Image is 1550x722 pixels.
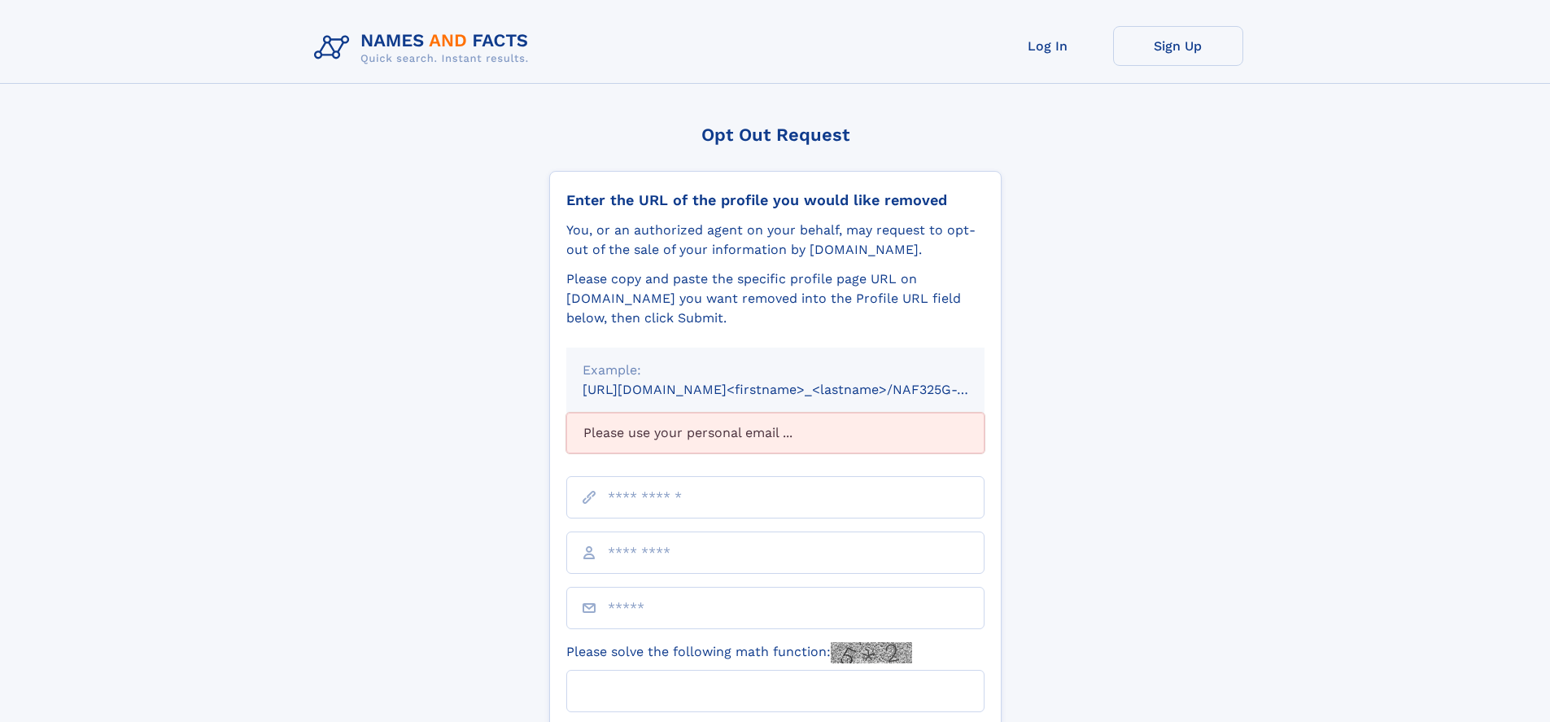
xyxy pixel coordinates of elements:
a: Sign Up [1113,26,1243,66]
img: Logo Names and Facts [308,26,542,70]
div: Opt Out Request [549,125,1002,145]
div: Please copy and paste the specific profile page URL on [DOMAIN_NAME] you want removed into the Pr... [566,269,985,328]
label: Please solve the following math function: [566,642,912,663]
small: [URL][DOMAIN_NAME]<firstname>_<lastname>/NAF325G-xxxxxxxx [583,382,1015,397]
div: Please use your personal email ... [566,413,985,453]
div: Enter the URL of the profile you would like removed [566,191,985,209]
a: Log In [983,26,1113,66]
div: Example: [583,361,968,380]
div: You, or an authorized agent on your behalf, may request to opt-out of the sale of your informatio... [566,221,985,260]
